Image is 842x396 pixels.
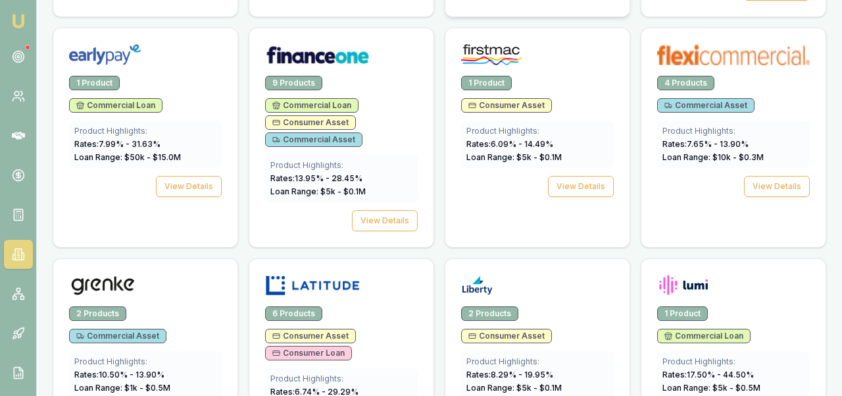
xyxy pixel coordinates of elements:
[69,275,137,296] img: Grenke logo
[468,331,545,341] span: Consumer Asset
[270,173,362,183] span: Rates: 13.95 % - 28.45 %
[664,100,747,111] span: Commercial Asset
[461,44,522,65] img: Firstmac logo
[69,44,141,65] img: Earlypay logo
[270,374,412,384] div: Product Highlights:
[744,176,810,197] button: View Details
[272,117,349,128] span: Consumer Asset
[548,176,614,197] button: View Details
[657,44,810,65] img: flexicommercial logo
[156,176,222,197] button: View Details
[272,134,355,145] span: Commercial Asset
[272,331,349,341] span: Consumer Asset
[466,152,562,162] span: Loan Range: $ 5 k - $ 0.1 M
[11,13,26,29] img: emu-icon-u.png
[657,275,710,296] img: Lumi logo
[53,28,238,248] a: Earlypay logo1 ProductCommercial LoanProduct Highlights:Rates:7.99% - 31.63%Loan Range: $50k - $1...
[76,100,155,111] span: Commercial Loan
[74,356,216,367] div: Product Highlights:
[265,76,322,90] div: 9 Products
[662,356,805,367] div: Product Highlights:
[662,152,764,162] span: Loan Range: $ 10 k - $ 0.3 M
[265,44,370,65] img: Finance One logo
[272,348,345,358] span: Consumer Loan
[466,370,553,380] span: Rates: 8.29 % - 19.95 %
[270,186,366,196] span: Loan Range: $ 5 k - $ 0.1 M
[466,383,562,393] span: Loan Range: $ 5 k - $ 0.1 M
[657,76,714,90] div: 4 Products
[461,306,518,321] div: 2 Products
[468,100,545,111] span: Consumer Asset
[466,139,553,149] span: Rates: 6.09 % - 14.49 %
[272,100,351,111] span: Commercial Loan
[76,331,159,341] span: Commercial Asset
[662,370,754,380] span: Rates: 17.50 % - 44.50 %
[74,126,216,136] div: Product Highlights:
[461,76,512,90] div: 1 Product
[74,370,164,380] span: Rates: 10.50 % - 13.90 %
[461,275,493,296] img: Liberty logo
[662,383,760,393] span: Loan Range: $ 5 k - $ 0.5 M
[466,356,608,367] div: Product Highlights:
[662,139,749,149] span: Rates: 7.65 % - 13.90 %
[641,28,826,248] a: flexicommercial logo4 ProductsCommercial AssetProduct Highlights:Rates:7.65% - 13.90%Loan Range: ...
[466,126,608,136] div: Product Highlights:
[69,306,126,321] div: 2 Products
[445,28,630,248] a: Firstmac logo1 ProductConsumer AssetProduct Highlights:Rates:6.09% - 14.49%Loan Range: $5k - $0.1...
[74,152,181,162] span: Loan Range: $ 50 k - $ 15.0 M
[270,160,412,171] div: Product Highlights:
[657,306,708,321] div: 1 Product
[662,126,805,136] div: Product Highlights:
[249,28,434,248] a: Finance One logo9 ProductsCommercial LoanConsumer AssetCommercial AssetProduct Highlights:Rates:1...
[265,306,322,321] div: 6 Products
[265,275,360,296] img: Latitude logo
[74,139,161,149] span: Rates: 7.99 % - 31.63 %
[664,331,743,341] span: Commercial Loan
[352,210,418,231] button: View Details
[69,76,120,90] div: 1 Product
[74,383,170,393] span: Loan Range: $ 1 k - $ 0.5 M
